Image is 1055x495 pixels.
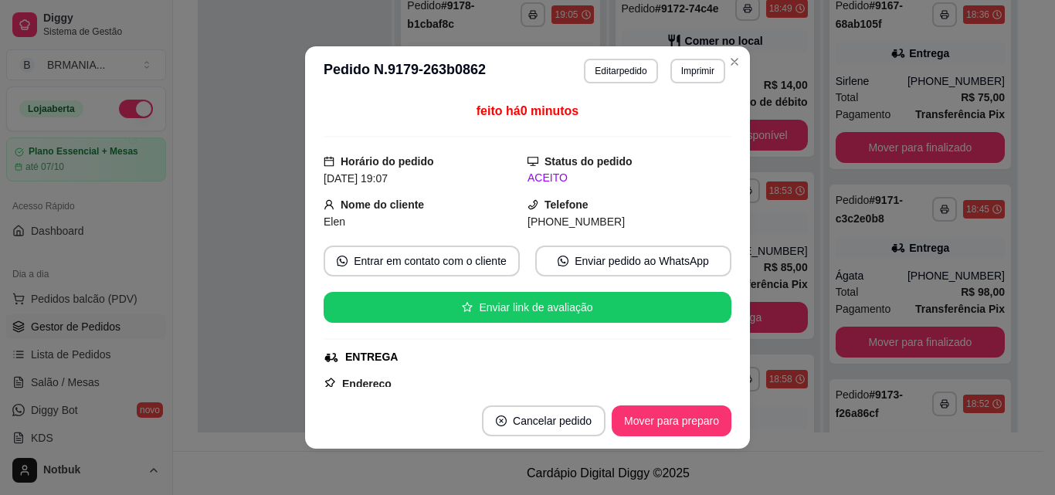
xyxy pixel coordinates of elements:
[341,198,424,211] strong: Nome do cliente
[482,405,606,436] button: close-circleCancelar pedido
[324,215,345,228] span: Elen
[341,155,434,168] strong: Horário do pedido
[324,156,334,167] span: calendar
[544,155,633,168] strong: Status do pedido
[324,172,388,185] span: [DATE] 19:07
[527,215,625,228] span: [PHONE_NUMBER]
[584,59,657,83] button: Editarpedido
[324,59,486,83] h3: Pedido N. 9179-263b0862
[527,199,538,210] span: phone
[477,104,578,117] span: feito há 0 minutos
[324,246,520,276] button: whats-appEntrar em contato com o cliente
[345,349,398,365] div: ENTREGA
[544,198,589,211] strong: Telefone
[670,59,725,83] button: Imprimir
[535,246,731,276] button: whats-appEnviar pedido ao WhatsApp
[558,256,568,266] span: whats-app
[527,156,538,167] span: desktop
[462,302,473,313] span: star
[527,170,731,186] div: ACEITO
[342,378,392,390] strong: Endereço
[496,415,507,426] span: close-circle
[612,405,731,436] button: Mover para preparo
[324,292,731,323] button: starEnviar link de avaliação
[324,377,336,389] span: pushpin
[324,199,334,210] span: user
[337,256,348,266] span: whats-app
[722,49,747,74] button: Close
